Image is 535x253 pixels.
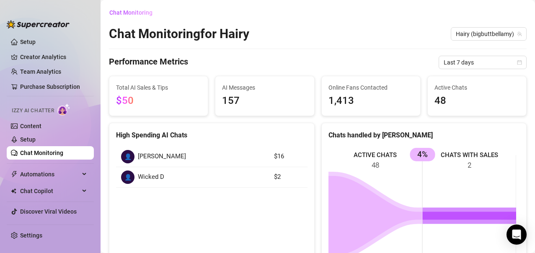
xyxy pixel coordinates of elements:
[507,225,527,245] div: Open Intercom Messenger
[20,123,41,129] a: Content
[109,6,159,19] button: Chat Monitoring
[434,93,519,109] span: 48
[517,60,522,65] span: calendar
[222,83,307,92] span: AI Messages
[444,56,522,69] span: Last 7 days
[434,83,519,92] span: Active Chats
[109,26,249,42] h2: Chat Monitoring for Hairy
[456,28,522,40] span: Hairy (bigbuttbellamy)
[328,93,414,109] span: 1,413
[517,31,522,36] span: team
[121,170,134,184] div: 👤
[20,208,77,215] a: Discover Viral Videos
[12,107,54,115] span: Izzy AI Chatter
[116,130,308,140] div: High Spending AI Chats
[328,130,520,140] div: Chats handled by [PERSON_NAME]
[20,83,80,90] a: Purchase Subscription
[20,184,80,198] span: Chat Copilot
[11,171,18,178] span: thunderbolt
[116,83,201,92] span: Total AI Sales & Tips
[20,168,80,181] span: Automations
[138,172,164,182] span: Wicked D
[121,150,134,163] div: 👤
[20,68,61,75] a: Team Analytics
[274,152,302,162] article: $16
[274,172,302,182] article: $2
[20,150,63,156] a: Chat Monitoring
[222,93,307,109] span: 157
[116,95,134,106] span: $50
[20,50,87,64] a: Creator Analytics
[20,39,36,45] a: Setup
[57,103,70,116] img: AI Chatter
[138,152,186,162] span: [PERSON_NAME]
[11,188,16,194] img: Chat Copilot
[328,83,414,92] span: Online Fans Contacted
[109,9,152,16] span: Chat Monitoring
[109,56,188,69] h4: Performance Metrics
[7,20,70,28] img: logo-BBDzfeDw.svg
[20,136,36,143] a: Setup
[20,232,42,239] a: Settings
